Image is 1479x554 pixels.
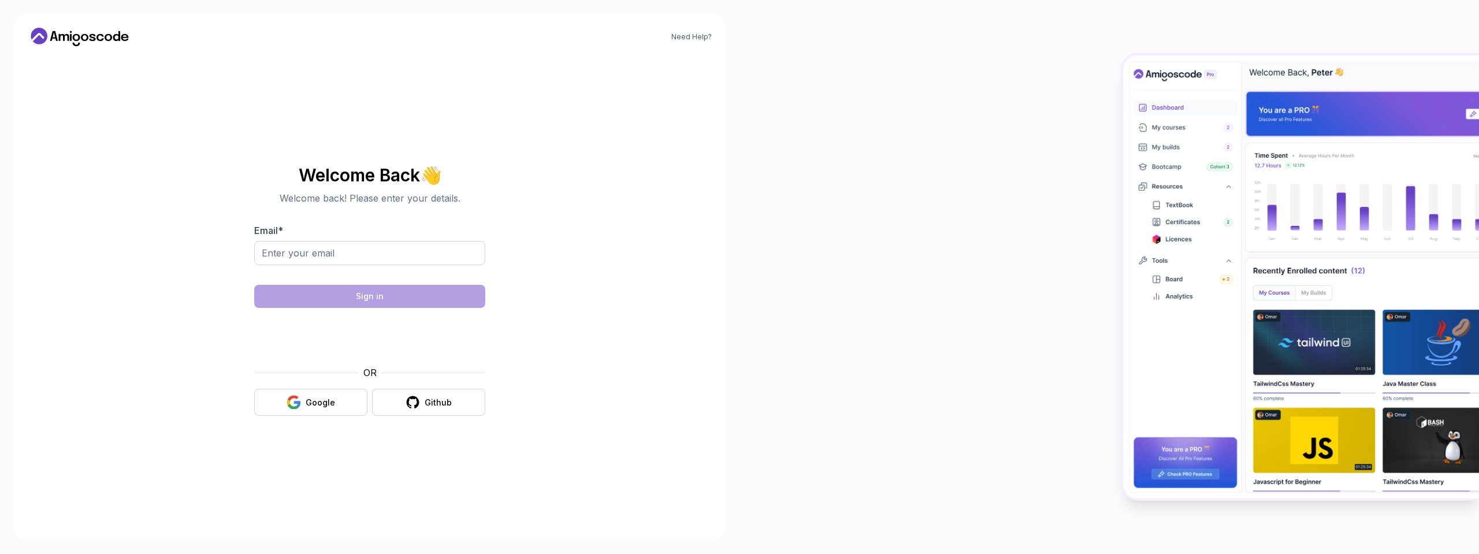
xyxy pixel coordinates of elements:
div: Sign in [356,291,384,302]
div: Github [425,397,452,408]
button: Github [372,389,485,416]
div: Google [306,397,335,408]
label: Email * [254,225,283,236]
h2: Welcome Back [254,166,485,184]
p: Welcome back! Please enter your details. [254,191,485,205]
img: Amigoscode Dashboard [1123,55,1479,499]
button: Google [254,389,367,416]
button: Sign in [254,285,485,308]
p: OR [363,366,377,380]
a: Need Help? [671,32,712,42]
input: Enter your email [254,241,485,265]
a: Home link [28,28,132,46]
iframe: Widget contendo caixa de seleção para desafio de segurança hCaptcha [283,315,457,359]
span: 👋 [420,166,441,184]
